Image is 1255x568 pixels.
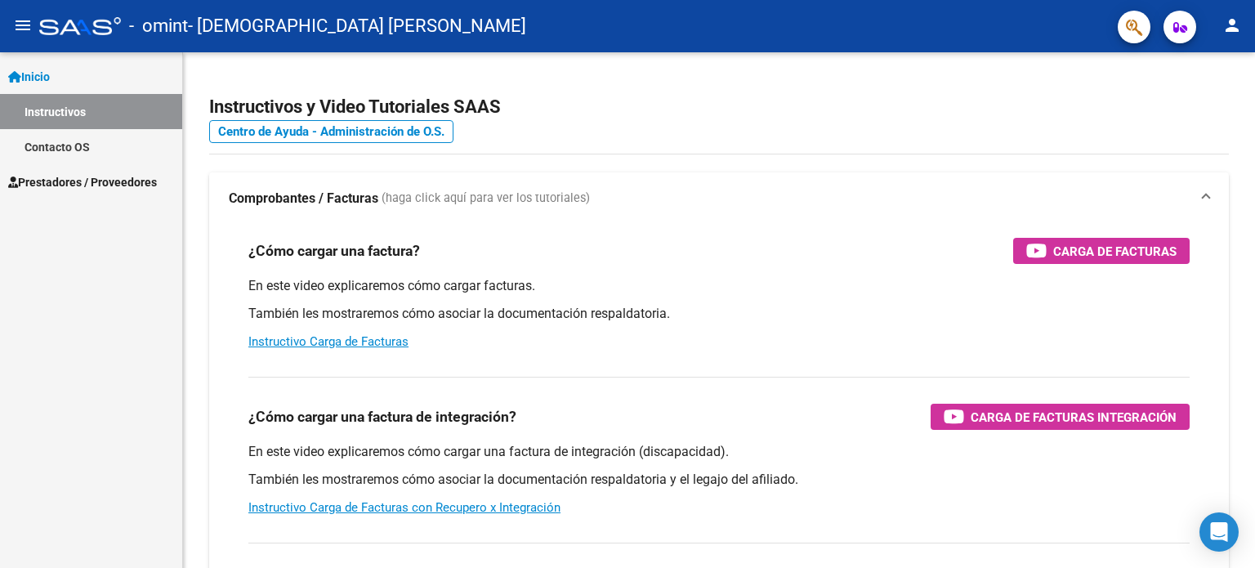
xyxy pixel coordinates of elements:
h2: Instructivos y Video Tutoriales SAAS [209,92,1229,123]
mat-icon: person [1222,16,1242,35]
p: También les mostraremos cómo asociar la documentación respaldatoria. [248,305,1190,323]
span: (haga click aquí para ver los tutoriales) [382,190,590,208]
p: En este video explicaremos cómo cargar facturas. [248,277,1190,295]
p: También les mostraremos cómo asociar la documentación respaldatoria y el legajo del afiliado. [248,471,1190,489]
span: - omint [129,8,188,44]
span: Inicio [8,68,50,86]
span: Carga de Facturas [1053,241,1177,262]
a: Centro de Ayuda - Administración de O.S. [209,120,453,143]
span: Carga de Facturas Integración [971,407,1177,427]
a: Instructivo Carga de Facturas [248,334,409,349]
span: - [DEMOGRAPHIC_DATA] [PERSON_NAME] [188,8,526,44]
button: Carga de Facturas [1013,238,1190,264]
div: Open Intercom Messenger [1199,512,1239,552]
h3: ¿Cómo cargar una factura? [248,239,420,262]
span: Prestadores / Proveedores [8,173,157,191]
button: Carga de Facturas Integración [931,404,1190,430]
h3: ¿Cómo cargar una factura de integración? [248,405,516,428]
a: Instructivo Carga de Facturas con Recupero x Integración [248,500,561,515]
strong: Comprobantes / Facturas [229,190,378,208]
p: En este video explicaremos cómo cargar una factura de integración (discapacidad). [248,443,1190,461]
mat-icon: menu [13,16,33,35]
mat-expansion-panel-header: Comprobantes / Facturas (haga click aquí para ver los tutoriales) [209,172,1229,225]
